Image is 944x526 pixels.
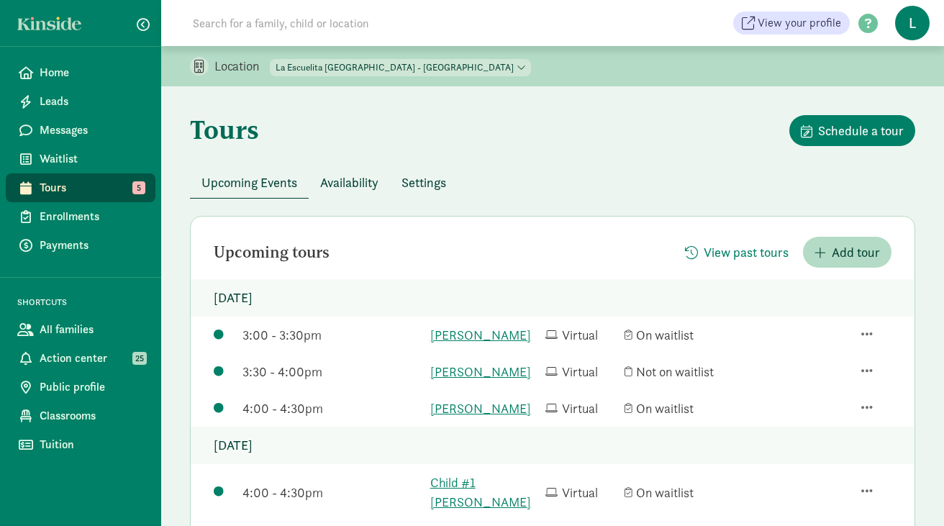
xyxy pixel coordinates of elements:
div: Virtual [545,325,617,345]
div: 3:00 - 3:30pm [242,325,423,345]
input: Search for a family, child or location [184,9,588,37]
iframe: Chat Widget [872,457,944,526]
span: Classrooms [40,407,144,425]
a: Public profile [6,373,155,402]
button: View past tours [673,237,800,268]
span: Home [40,64,144,81]
button: Availability [309,167,390,198]
div: Virtual [545,362,617,381]
a: Child #1 [PERSON_NAME] [430,473,538,512]
div: 3:30 - 4:00pm [242,362,423,381]
span: Payments [40,237,144,254]
span: Action center [40,350,144,367]
a: Messages [6,116,155,145]
span: Messages [40,122,144,139]
span: Add tour [832,242,880,262]
a: [PERSON_NAME] [430,325,538,345]
div: On waitlist [625,325,732,345]
a: Enrollments [6,202,155,231]
a: [PERSON_NAME] [430,399,538,418]
a: [PERSON_NAME] [430,362,538,381]
button: Upcoming Events [190,167,309,198]
a: Payments [6,231,155,260]
span: 25 [132,352,147,365]
span: L [895,6,930,40]
a: All families [6,315,155,344]
a: View your profile [733,12,850,35]
div: Virtual [545,399,617,418]
span: View past tours [704,242,789,262]
span: Schedule a tour [818,121,904,140]
span: All families [40,321,144,338]
a: View past tours [673,245,800,261]
div: Virtual [545,483,617,502]
div: On waitlist [625,399,732,418]
a: Tuition [6,430,155,459]
span: Enrollments [40,208,144,225]
a: Home [6,58,155,87]
span: 5 [132,181,145,194]
span: Availability [320,173,378,192]
a: Tours 5 [6,173,155,202]
a: Waitlist [6,145,155,173]
span: Waitlist [40,150,144,168]
p: [DATE] [191,279,914,317]
h1: Tours [190,115,259,144]
p: [DATE] [191,427,914,464]
button: Schedule a tour [789,115,915,146]
p: Location [214,58,270,75]
a: Leads [6,87,155,116]
a: Classrooms [6,402,155,430]
span: Upcoming Events [201,173,297,192]
button: Settings [390,167,458,198]
span: Tours [40,179,144,196]
div: 4:00 - 4:30pm [242,483,423,502]
div: On waitlist [625,483,732,502]
span: Public profile [40,378,144,396]
a: Action center 25 [6,344,155,373]
div: Not on waitlist [625,362,732,381]
span: Settings [401,173,446,192]
button: Add tour [803,237,891,268]
div: 4:00 - 4:30pm [242,399,423,418]
span: View your profile [758,14,841,32]
span: Tuition [40,436,144,453]
h2: Upcoming tours [214,244,330,261]
span: Leads [40,93,144,110]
